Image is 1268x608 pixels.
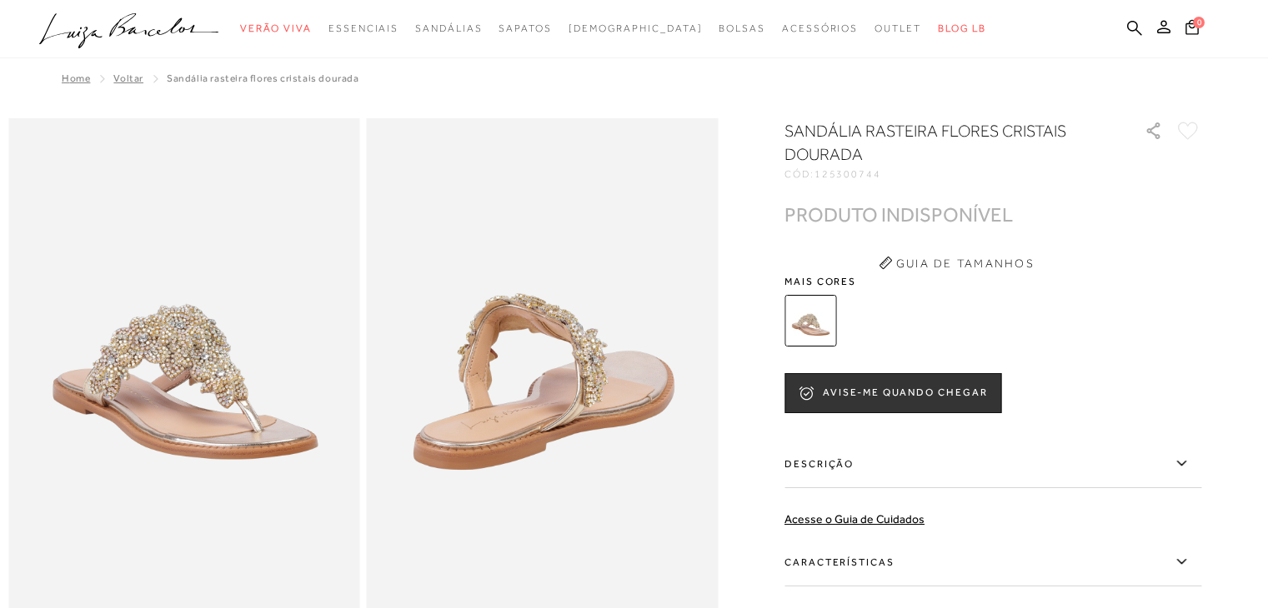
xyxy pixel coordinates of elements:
span: Sandália rasteira flores cristais dourada [167,72,359,84]
a: Acesse o Guia de Cuidados [784,512,925,526]
div: CÓD: [784,169,1118,179]
a: noSubCategoriesText [782,13,858,44]
button: 0 [1180,18,1204,41]
label: Características [784,538,1201,586]
a: noSubCategoriesText [415,13,482,44]
span: Bolsas [719,22,765,34]
a: noSubCategoriesText [328,13,398,44]
a: noSubCategoriesText [499,13,551,44]
button: Guia de Tamanhos [873,250,1040,277]
a: noSubCategoriesText [875,13,921,44]
img: Sandália rasteira flores cristais dourada [784,295,836,346]
button: AVISE-ME QUANDO CHEGAR [784,373,1001,413]
span: 0 [1193,17,1205,28]
a: noSubCategoriesText [240,13,312,44]
span: [DEMOGRAPHIC_DATA] [569,22,703,34]
a: noSubCategoriesText [569,13,703,44]
span: Verão Viva [240,22,312,34]
a: Voltar [113,72,143,84]
span: Essenciais [328,22,398,34]
span: Outlet [875,22,921,34]
span: 125300744 [814,168,881,180]
span: BLOG LB [938,22,986,34]
a: BLOG LB [938,13,986,44]
a: Home [62,72,90,84]
a: noSubCategoriesText [719,13,765,44]
div: PRODUTO INDISPONÍVEL [784,206,1013,223]
span: Acessórios [782,22,858,34]
span: Sapatos [499,22,551,34]
span: Mais cores [784,277,1201,287]
label: Descrição [784,440,1201,488]
h1: Sandália rasteira flores cristais dourada [784,119,1097,166]
span: Sandálias [415,22,482,34]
